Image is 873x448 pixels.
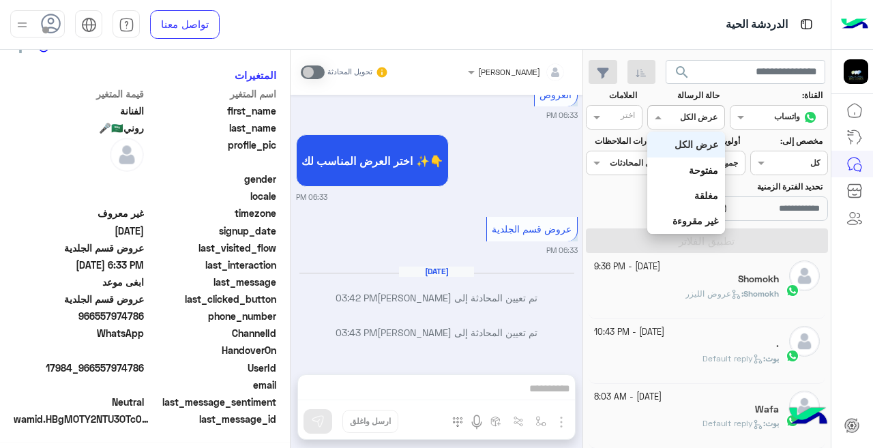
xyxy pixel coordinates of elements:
[342,410,398,433] button: ارسل واغلق
[841,10,868,39] img: Logo
[110,138,144,172] img: defaultAdmin.png
[147,172,277,186] span: gender
[765,418,779,428] span: بوت
[147,292,277,306] span: last_clicked_button
[14,378,144,392] span: null
[147,87,277,101] span: اسم المتغير
[336,327,377,338] span: 03:43 PM
[539,89,572,100] span: العروض
[689,164,718,176] b: مفتوحة
[776,338,779,350] h5: .
[399,267,474,276] h6: [DATE]
[674,64,690,80] span: search
[844,59,868,84] img: 177882628735456
[675,138,718,150] b: عرض الكل
[14,292,144,306] span: عروض قسم الجلدية
[672,215,718,226] b: غير مقروءة
[14,275,144,289] span: ابغى موعد
[147,275,277,289] span: last_message
[14,104,144,118] span: الفنانة
[786,349,799,363] img: WhatsApp
[147,121,277,135] span: last_name
[755,404,779,415] h5: Wafa
[786,284,799,297] img: WhatsApp
[296,325,578,340] p: تم تعيين المحادثة إلى [PERSON_NAME]
[147,326,277,340] span: ChannelId
[702,353,763,363] span: Default reply
[546,110,578,121] small: 06:33 PM
[147,395,277,409] span: last_message_sentiment
[14,121,144,135] span: روني🇸🇦🎤
[147,361,277,375] span: UserId
[81,17,97,33] img: tab
[738,273,779,285] h5: Shomokh
[14,172,144,186] span: null
[784,393,832,441] img: hulul-logo.png
[586,228,828,253] button: تطبيق الفلاتر
[789,326,820,357] img: defaultAdmin.png
[546,245,578,256] small: 06:33 PM
[150,10,220,39] a: تواصل معنا
[726,16,788,34] p: الدردشة الحية
[670,181,823,193] label: تحديد الفترة الزمنية
[235,69,276,81] h6: المتغيرات
[147,241,277,255] span: last_visited_flow
[621,109,637,125] div: اختر
[14,241,144,255] span: عروض قسم الجلدية
[301,154,444,167] span: اختر العرض المناسب لك ✨👇
[14,343,144,357] span: null
[752,135,823,147] label: مخصص إلى:
[702,418,763,428] span: Default reply
[336,292,377,303] span: 03:42 PM
[492,223,572,235] span: عروض قسم الجلدية
[119,17,134,33] img: tab
[147,378,277,392] span: email
[594,326,664,339] small: [DATE] - 10:43 PM
[587,89,637,102] label: العلامات
[732,89,823,102] label: القناة:
[14,258,144,272] span: 2025-09-18T15:33:25.565Z
[147,189,277,203] span: locale
[147,343,277,357] span: HandoverOn
[789,260,820,291] img: defaultAdmin.png
[147,224,277,238] span: signup_date
[14,87,144,101] span: قيمة المتغير
[798,16,815,33] img: tab
[666,60,699,89] button: search
[763,418,779,428] b: :
[647,132,724,234] ng-dropdown-panel: Options list
[587,135,657,147] label: إشارات الملاحظات
[763,353,779,363] b: :
[147,309,277,323] span: phone_number
[147,104,277,118] span: first_name
[14,326,144,340] span: 2
[14,16,31,33] img: profile
[14,206,144,220] span: غير معروف
[147,138,277,169] span: profile_pic
[685,288,741,299] span: عروض الليزر
[694,190,718,201] b: مغلقة
[113,10,140,39] a: tab
[147,258,277,272] span: last_interaction
[594,260,660,273] small: [DATE] - 9:36 PM
[296,290,578,305] p: تم تعيين المحادثة إلى [PERSON_NAME]
[765,353,779,363] span: بوت
[14,309,144,323] span: 966557974786
[14,361,144,375] span: 17984_966557974786
[594,391,662,404] small: [DATE] - 8:03 AM
[743,288,779,299] span: Shomokh
[789,391,820,421] img: defaultAdmin.png
[14,189,144,203] span: null
[296,192,327,203] small: 06:33 PM
[478,67,540,77] span: [PERSON_NAME]
[153,412,276,426] span: last_message_id
[327,67,372,78] small: تحويل المحادثة
[147,206,277,220] span: timezone
[741,288,779,299] b: :
[14,395,144,409] span: 0
[14,224,144,238] span: 2025-09-18T15:31:06.861Z
[649,89,720,102] label: حالة الرسالة
[14,412,150,426] span: wamid.HBgMOTY2NTU3OTc0Nzg2FQIAEhgUM0E4OUMxNjEyRjNCNzE1MDU2NUMA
